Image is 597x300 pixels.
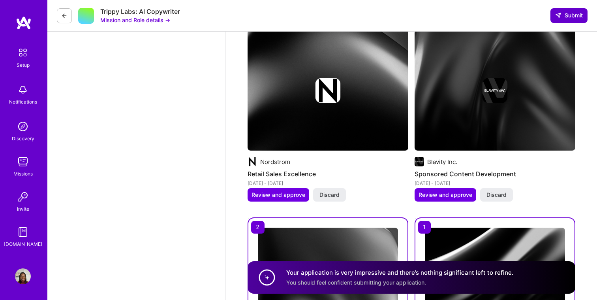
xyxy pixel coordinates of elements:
div: null [550,8,588,23]
img: teamwork [15,154,31,170]
a: User Avatar [13,268,33,284]
span: Discard [486,191,507,199]
img: User Avatar [15,268,31,284]
img: Company logo [248,157,257,166]
div: Blavity Inc. [427,158,457,166]
img: Company logo [315,78,340,103]
span: Review and approve [419,191,472,199]
button: Submit [550,8,588,23]
div: Discovery [12,134,34,143]
h4: Sponsored Content Development [415,169,575,179]
div: [DATE] - [DATE] [415,179,575,187]
img: Company logo [482,78,507,103]
h4: Retail Sales Excellence [248,169,408,179]
span: Submit [555,11,583,19]
div: Missions [13,170,33,178]
img: setup [15,44,31,61]
button: Discard [313,188,346,202]
div: [DOMAIN_NAME] [4,240,42,248]
i: icon SendLight [555,12,561,19]
div: Trippy Labs: AI Copywriter [100,8,180,16]
button: Review and approve [248,188,309,202]
div: Notifications [9,98,37,106]
span: Discard [319,191,340,199]
img: bell [15,82,31,98]
div: Invite [17,205,29,213]
span: You should feel confident submitting your application. [286,279,426,286]
h4: Your application is very impressive and there’s nothing significant left to refine. [286,268,513,277]
span: Review and approve [252,191,305,199]
img: guide book [15,224,31,240]
div: Setup [17,61,30,69]
button: Mission and Role details → [100,16,170,24]
button: Review and approve [415,188,476,202]
img: discovery [15,119,31,134]
img: logo [16,16,32,30]
img: Invite [15,189,31,205]
div: Nordstrom [260,158,290,166]
img: Company logo [415,157,424,166]
i: icon LeftArrowDark [61,13,68,19]
button: Discard [480,188,513,202]
div: [DATE] - [DATE] [248,179,408,187]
